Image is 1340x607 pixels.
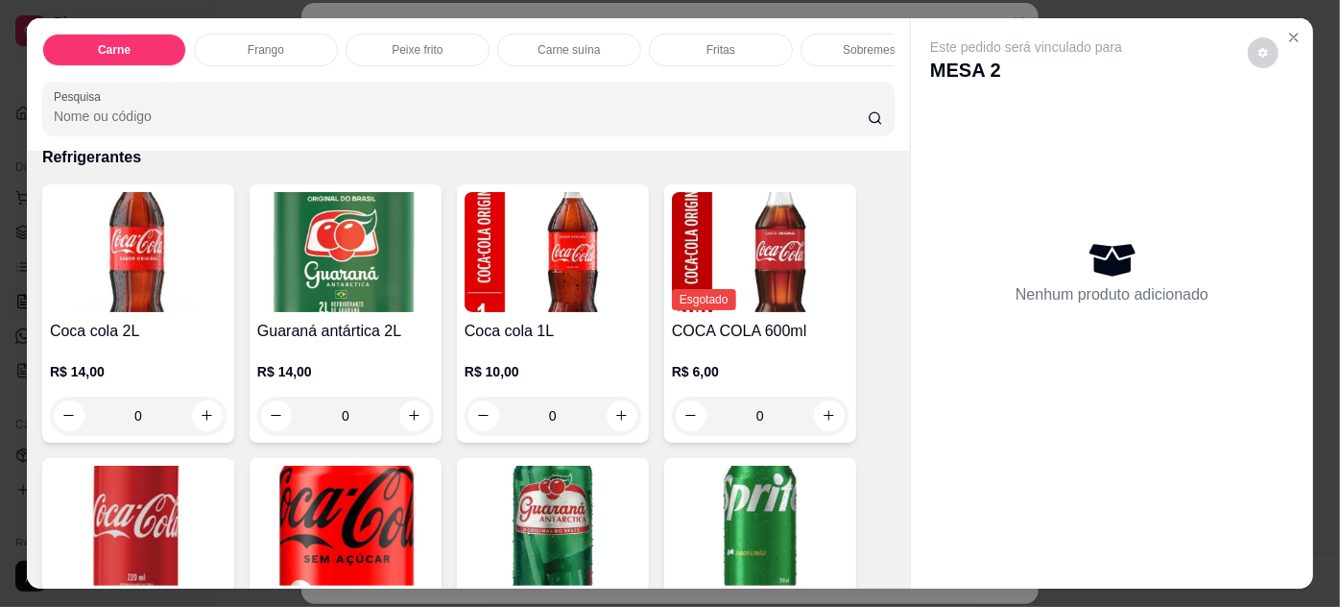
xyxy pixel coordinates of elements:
[843,42,901,58] p: Sobremesa
[257,466,434,586] img: product-image
[248,42,284,58] p: Frango
[50,362,227,381] p: R$ 14,00
[54,401,84,431] button: decrease-product-quantity
[1016,283,1208,306] p: Nenhum produto adicionado
[672,192,849,312] img: product-image
[706,42,735,58] p: Fritas
[1248,37,1279,68] button: decrease-product-quantity
[607,401,637,431] button: increase-product-quantity
[192,401,223,431] button: increase-product-quantity
[930,57,1122,84] p: MESA 2
[261,401,292,431] button: decrease-product-quantity
[399,401,430,431] button: increase-product-quantity
[50,320,227,343] h4: Coca cola 2L
[50,466,227,586] img: product-image
[54,88,108,105] label: Pesquisa
[392,42,443,58] p: Peixe frito
[50,192,227,312] img: product-image
[1279,22,1309,53] button: Close
[930,37,1122,57] p: Este pedido será vinculado para
[42,146,895,169] p: Refrigerantes
[257,362,434,381] p: R$ 14,00
[257,192,434,312] img: product-image
[465,362,641,381] p: R$ 10,00
[54,107,868,126] input: Pesquisa
[465,192,641,312] img: product-image
[672,466,849,586] img: product-image
[465,466,641,586] img: product-image
[98,42,131,58] p: Carne
[257,320,434,343] h4: Guaraná antártica 2L
[672,362,849,381] p: R$ 6,00
[538,42,600,58] p: Carne suína
[672,320,849,343] h4: COCA COLA 600ml
[468,401,499,431] button: decrease-product-quantity
[465,320,641,343] h4: Coca cola 1L
[672,289,736,310] span: Esgotado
